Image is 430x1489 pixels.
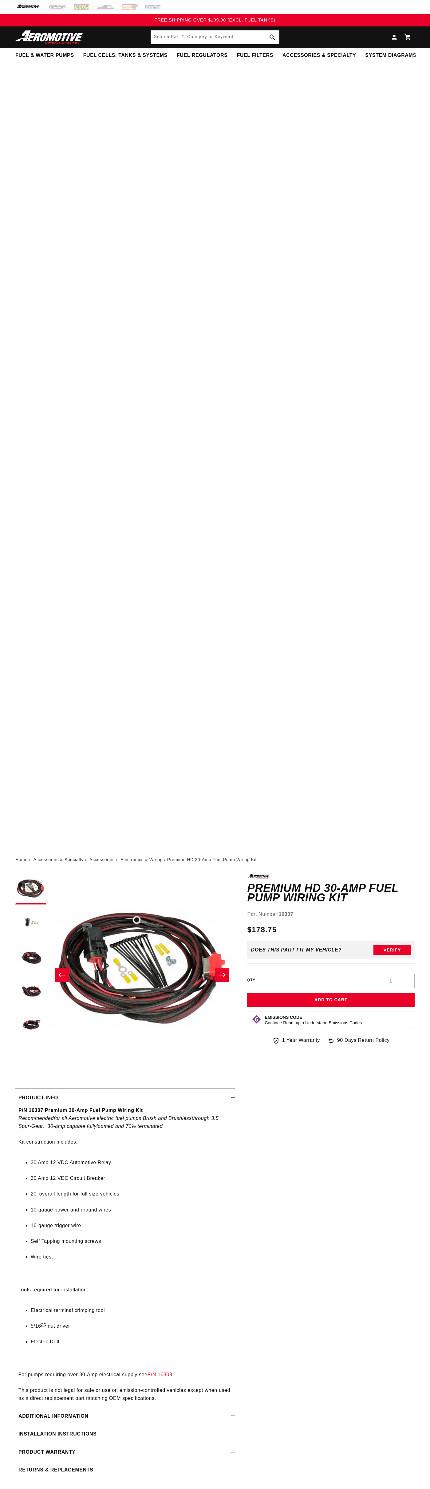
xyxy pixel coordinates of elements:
[83,52,168,59] span: Fuel Cells, Tanks & Systems
[282,1036,320,1044] span: 1 Year Warranty
[31,1159,232,1167] li: 30 Amp 12 VDC Automotive Relay
[15,1443,235,1461] summary: Product warranty
[177,52,227,59] span: Fuel Regulators
[265,1014,362,1026] button: Emissions CodeContinue Reading to Understand Emissions Codes
[87,1124,97,1129] em: fully
[11,48,79,63] summary: Fuel & Water Pumps
[31,1253,232,1261] li: Wire ties.
[120,856,163,863] a: Electronics & Wiring
[15,874,235,1076] media-gallery: Gallery Viewer
[31,1222,232,1230] li: 16-gauge trigger wire
[15,52,74,59] span: Fuel & Water Pumps
[327,1036,390,1050] a: 90 Days Return Policy
[247,883,415,903] h1: Premium HD 30-Amp Fuel Pump Wiring Kit
[31,1322,232,1330] li: 5/16 nut driver
[54,1116,192,1121] em: for all Aeromotive electric fuel pumps Brush and Brushless
[247,978,255,983] label: QTY
[13,30,90,45] img: Aeromotive
[31,1174,232,1182] li: 30 Amp 12 VDC Circuit Breaker
[272,1036,320,1044] a: 1 Year Warranty
[79,48,172,63] summary: Fuel Cells, Tanks & Systems
[15,1106,235,1402] div: , Kit construction includes: Tools required for installation: For pumps requiring over 30-Amp ele...
[373,945,411,955] button: Verify
[361,48,421,63] summary: System Diagrams
[155,18,275,22] span: FREE SHIPPING OVER $109.00 (EXCL. FUEL TANKS)
[15,874,46,904] button: Load image 1 in gallery view
[172,48,232,63] summary: Fuel Regulators
[34,856,88,863] li: Accessories & Specialty
[18,1466,93,1474] h2: Returns & replacements
[31,1237,232,1245] li: Self Tapping mounting screws
[31,1306,232,1314] li: Electrical terminal crimping tool
[18,1094,58,1102] h2: Product Info
[252,1014,262,1024] img: Emissions code
[18,1430,97,1438] h2: Installation Instructions
[15,1407,235,1425] summary: Additional information
[89,856,115,863] a: Accessories
[15,908,46,938] button: Load image 2 in gallery view
[18,1116,219,1129] em: through 3.5 Spur-Gear. 30-amp capable
[18,1412,89,1420] h2: Additional information
[265,1020,362,1026] p: Continue Reading to Understand Emissions Codes
[55,968,69,982] button: Slide left
[15,1425,235,1443] summary: Installation Instructions
[148,1372,172,1377] a: P/N 16308
[15,856,415,863] nav: breadcrumbs
[337,1036,390,1050] span: 90 Days Return Policy
[215,968,229,982] button: Slide right
[15,1461,235,1479] summary: Returns & replacements
[15,941,46,972] button: Load image 3 in gallery view
[31,1190,232,1198] li: 20' overall length for full size vehicles
[18,1448,76,1456] h2: Product warranty
[278,48,361,63] summary: Accessories & Specialty
[247,910,415,918] div: Part Number:
[265,1015,302,1020] strong: Emissions Code
[18,1108,143,1113] strong: P/N 16307 Premium 30-Amp Fuel Pump Wiring Kit
[247,993,415,1007] button: Add to Cart
[151,30,279,44] input: Search Part #, Category or Keyword
[232,48,278,63] summary: Fuel Filters
[31,1338,232,1346] li: Electric Drill
[15,975,46,1006] button: Load image 4 in gallery view
[279,912,294,917] strong: 16307
[15,1089,235,1107] summary: Product Info
[237,52,273,59] span: Fuel Filters
[251,947,341,953] div: Does This part fit My vehicle?
[15,856,28,863] a: Home
[247,924,277,935] span: $178.75
[167,856,257,863] li: Premium HD 30-Amp Fuel Pump Wiring Kit
[15,1009,46,1040] button: Load image 5 in gallery view
[365,52,416,59] span: System Diagrams
[31,1206,232,1214] li: 10-gauge power and ground wires
[18,1116,54,1121] em: Recommended
[266,30,279,44] button: Search Part #, Category or Keyword
[282,52,356,59] span: Accessories & Specialty
[97,1124,163,1129] em: loomed and 70% terminated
